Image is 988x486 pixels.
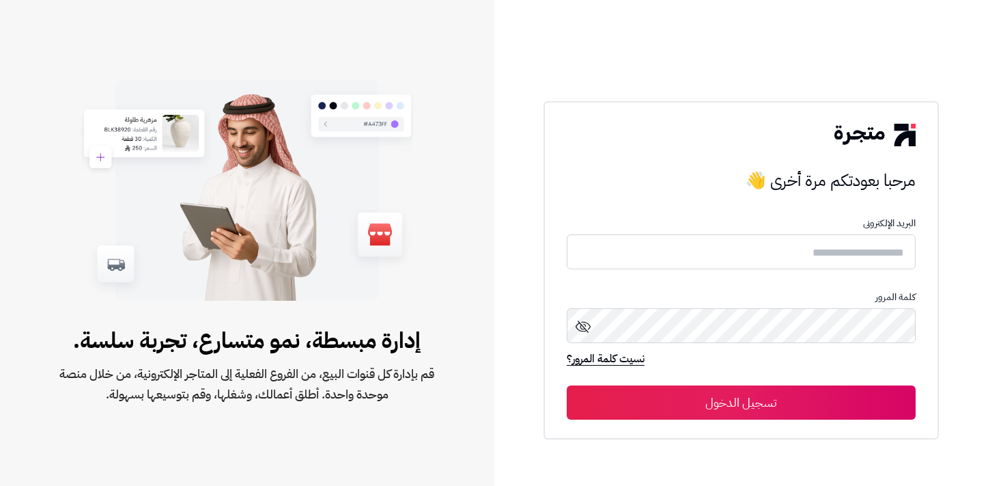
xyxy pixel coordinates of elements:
[567,218,916,229] p: البريد الإلكترونى
[44,324,451,357] span: إدارة مبسطة، نمو متسارع، تجربة سلسة.
[567,386,916,420] button: تسجيل الدخول
[44,364,451,405] span: قم بإدارة كل قنوات البيع، من الفروع الفعلية إلى المتاجر الإلكترونية، من خلال منصة موحدة واحدة. أط...
[567,292,916,303] p: كلمة المرور
[834,124,915,146] img: logo-2.png
[567,351,645,370] a: نسيت كلمة المرور؟
[567,167,916,194] h3: مرحبا بعودتكم مرة أخرى 👋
